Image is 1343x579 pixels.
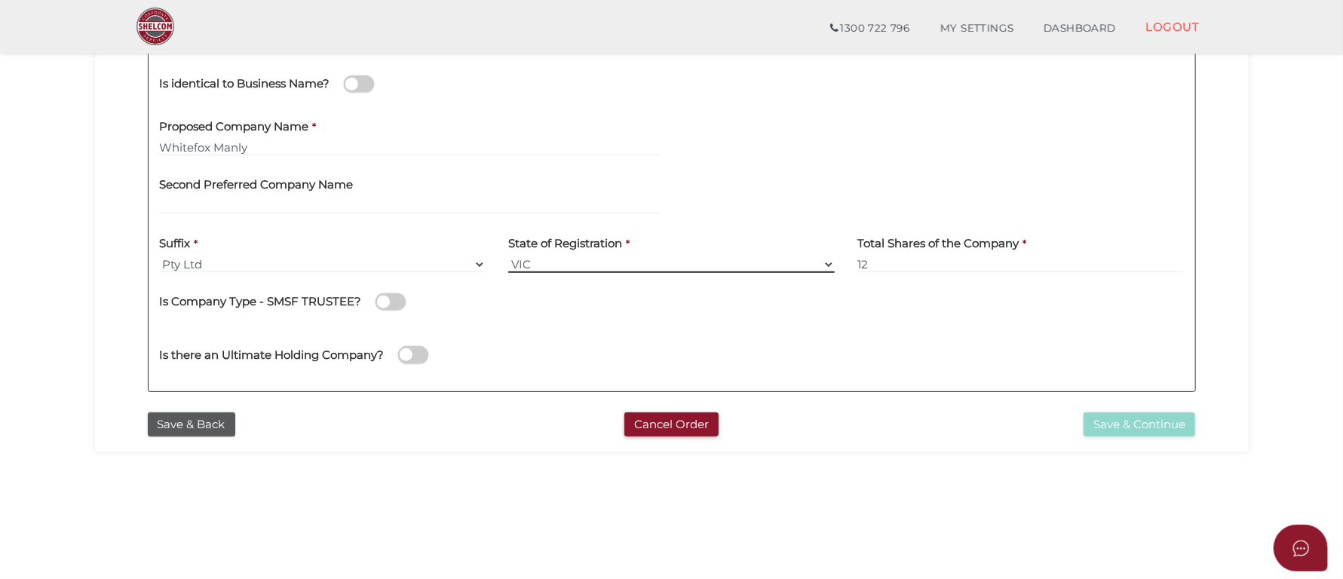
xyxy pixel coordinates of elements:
[508,237,622,250] h4: State of Registration
[1131,11,1215,42] a: LOGOUT
[624,412,719,437] button: Cancel Order
[160,296,362,308] h4: Is Company Type - SMSF TRUSTEE?
[1274,525,1328,571] button: Open asap
[1029,14,1131,44] a: DASHBOARD
[160,179,354,191] h4: Second Preferred Company Name
[1084,412,1195,437] button: Save & Continue
[160,237,191,250] h4: Suffix
[148,412,235,437] button: Save & Back
[160,121,309,133] h4: Proposed Company Name
[160,349,385,362] h4: Is there an Ultimate Holding Company?
[815,14,924,44] a: 1300 722 796
[925,14,1029,44] a: MY SETTINGS
[857,237,1019,250] h4: Total Shares of the Company
[160,78,330,90] h4: Is identical to Business Name?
